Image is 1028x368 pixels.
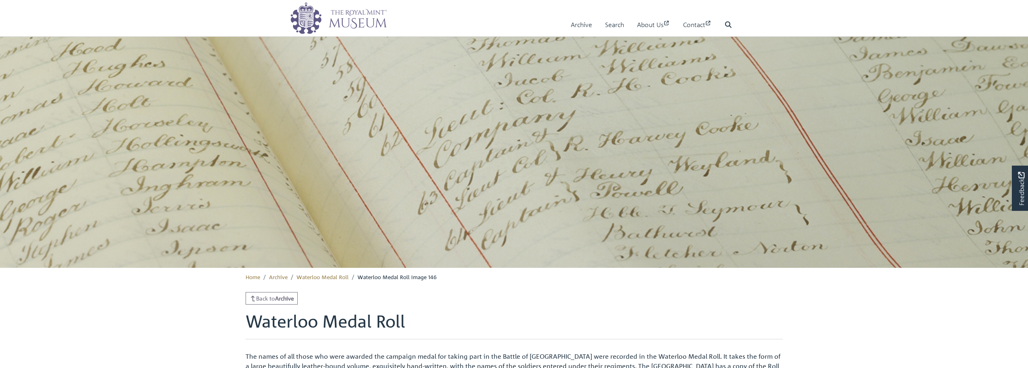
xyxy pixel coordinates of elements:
[637,13,670,36] a: About Us
[246,292,298,305] a: Back toArchive
[1016,172,1026,205] span: Feedback
[1012,166,1028,211] a: Would you like to provide feedback?
[246,311,783,339] h1: Waterloo Medal Roll
[357,273,437,280] span: Waterloo Medal Roll Image 146
[275,294,294,302] strong: Archive
[571,13,592,36] a: Archive
[605,13,624,36] a: Search
[296,273,349,280] a: Waterloo Medal Roll
[683,13,712,36] a: Contact
[269,273,288,280] a: Archive
[290,2,387,34] img: logo_wide.png
[246,273,260,280] a: Home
